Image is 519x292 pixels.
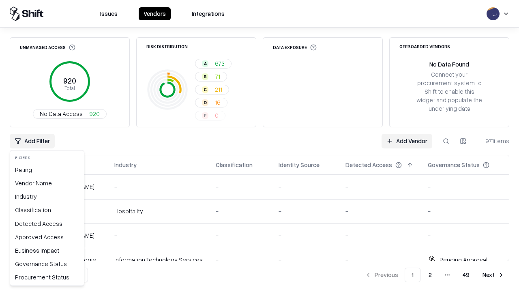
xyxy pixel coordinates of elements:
[12,190,82,203] div: Industry
[12,257,82,271] div: Governance Status
[12,230,82,244] div: Approved Access
[12,217,82,230] div: Detected Access
[12,163,82,176] div: Rating
[12,203,82,217] div: Classification
[10,150,84,286] div: Add Filter
[12,271,82,284] div: Procurement Status
[12,152,82,163] div: Filters
[12,176,82,190] div: Vendor Name
[12,244,82,257] div: Business Impact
